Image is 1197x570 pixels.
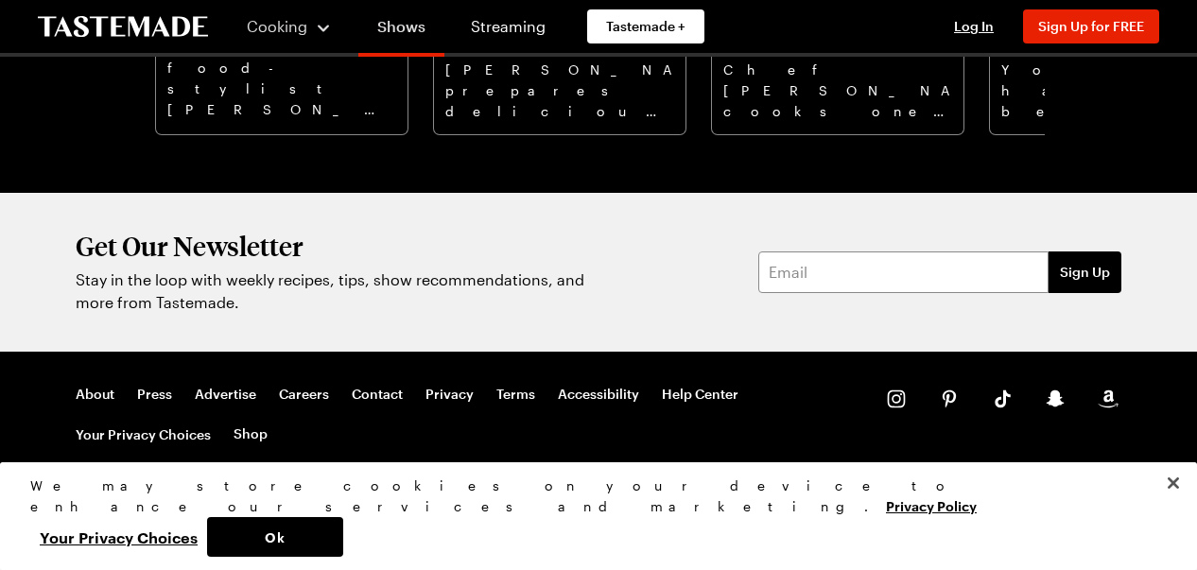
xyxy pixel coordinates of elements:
[137,386,172,403] a: Press
[30,475,1151,517] div: We may store cookies on your device to enhance our services and marketing.
[723,60,952,120] p: Chef [PERSON_NAME] cooks one of his signature family meals and then turns it into two unique meal...
[587,9,704,43] a: Tastemade +
[38,16,208,38] a: To Tastemade Home Page
[195,386,256,403] a: Advertise
[936,17,1012,36] button: Log In
[606,17,685,36] span: Tastemade +
[1153,462,1194,504] button: Close
[1049,251,1121,293] button: Sign Up
[352,386,403,403] a: Contact
[1060,263,1110,282] span: Sign Up
[76,425,211,444] button: Your Privacy Choices
[558,386,639,403] a: Accessibility
[496,386,535,403] a: Terms
[1038,18,1144,34] span: Sign Up for FREE
[76,386,114,403] a: About
[425,386,474,403] a: Privacy
[445,60,674,120] p: [PERSON_NAME] prepares delicious seasonal favourites.
[662,386,738,403] a: Help Center
[886,496,977,514] a: More information about your privacy, opens in a new tab
[246,4,332,49] button: Cooking
[234,425,268,444] a: Shop
[279,386,329,403] a: Careers
[167,37,396,120] p: Chef and food-stylist [PERSON_NAME] takes you on a road trip to gorgeous locations and grills it ...
[758,251,1049,293] input: Email
[247,17,307,35] span: Cooking
[1023,9,1159,43] button: Sign Up for FREE
[358,4,444,57] a: Shows
[30,517,207,557] button: Your Privacy Choices
[207,517,343,557] button: Ok
[30,475,1151,557] div: Privacy
[76,386,849,444] nav: Footer
[76,268,596,314] p: Stay in the loop with weekly recipes, tips, show recommendations, and more from Tastemade.
[954,18,994,34] span: Log In
[76,231,596,261] h2: Get Our Newsletter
